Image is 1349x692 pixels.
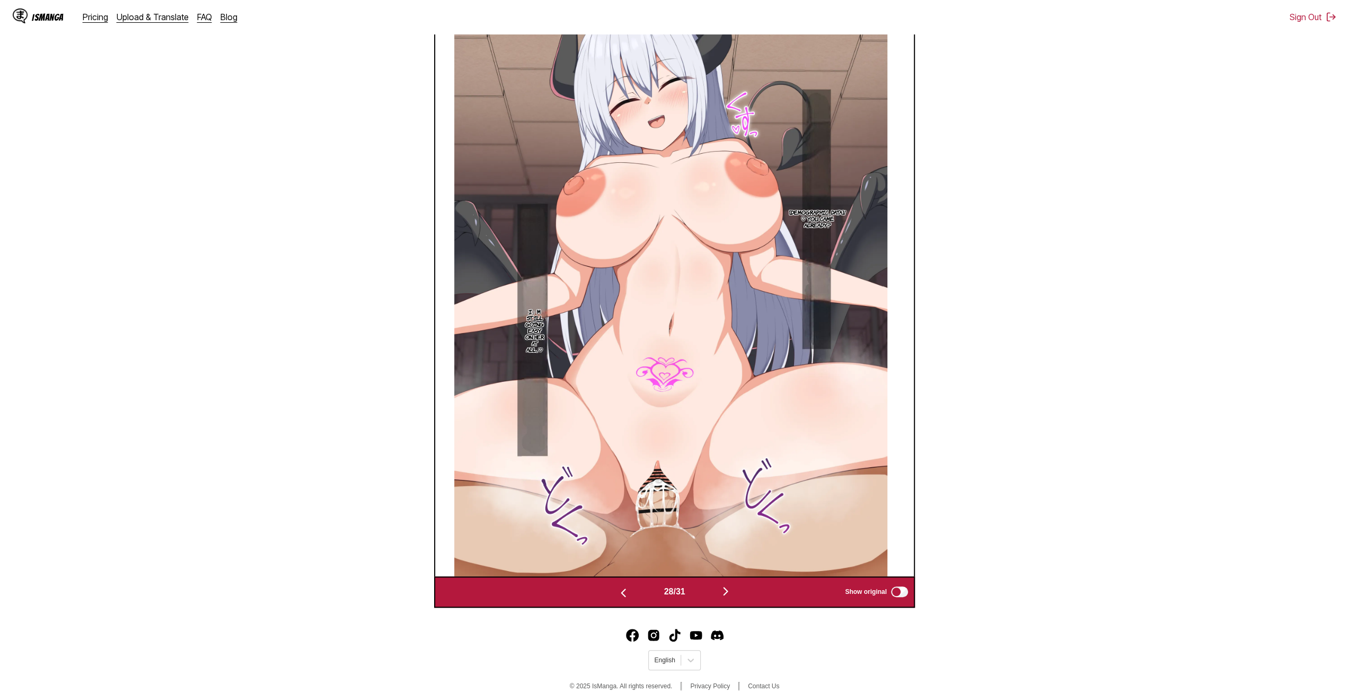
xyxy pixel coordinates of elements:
a: Discord [711,629,724,642]
p: I」m still going easy on her at all...♡ [522,306,548,355]
a: Facebook [626,629,639,642]
img: IsManga Discord [711,629,724,642]
a: Instagram [647,629,660,642]
img: Previous page [617,586,630,599]
img: Sign out [1326,12,1336,22]
a: Privacy Policy [690,682,730,690]
input: Show original [891,586,908,597]
a: Contact Us [748,682,779,690]
a: TikTok [668,629,681,642]
div: IsManga [32,12,64,22]
span: Show original [845,588,887,595]
a: Blog [221,12,237,22]
a: Upload & Translate [117,12,189,22]
button: Sign Out [1290,12,1336,22]
a: Youtube [690,629,702,642]
img: IsManga YouTube [690,629,702,642]
img: IsManga Logo [13,8,28,23]
span: 28 / 31 [664,587,685,597]
img: IsManga TikTok [668,629,681,642]
a: Pricing [83,12,108,22]
span: © 2025 IsManga. All rights reserved. [570,682,673,690]
input: Select language [654,656,656,664]
img: IsManga Instagram [647,629,660,642]
p: [DEMOGRAPHIC_DATA]! ♡ You came already? [787,207,848,230]
img: Next page [719,585,732,598]
a: IsManga LogoIsManga [13,8,83,25]
img: IsManga Facebook [626,629,639,642]
a: FAQ [197,12,212,22]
